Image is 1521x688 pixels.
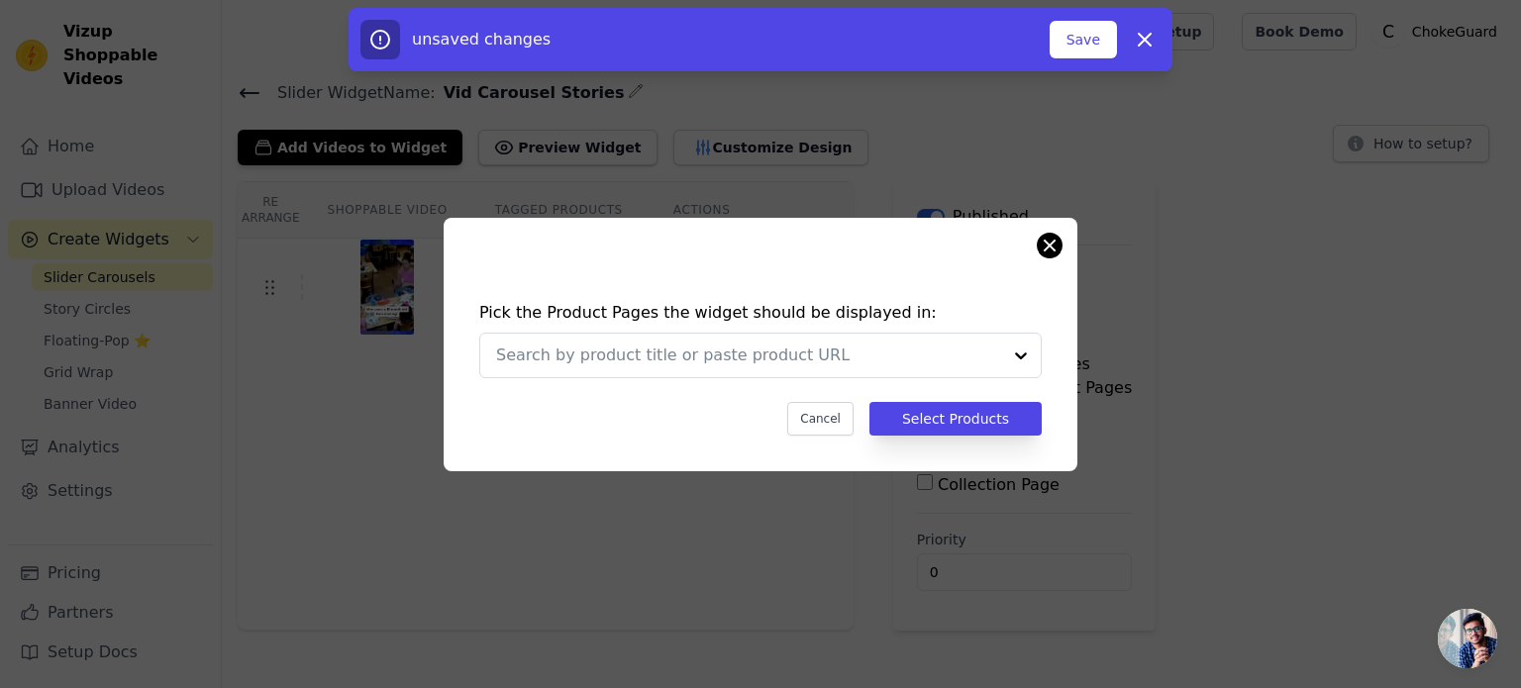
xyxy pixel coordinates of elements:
input: Search by product title or paste product URL [496,344,1001,367]
button: Cancel [787,402,854,436]
button: Save [1050,21,1117,58]
button: Close modal [1038,234,1062,257]
h4: Pick the Product Pages the widget should be displayed in: [479,301,1042,325]
div: Open chat [1438,609,1497,668]
span: unsaved changes [412,30,551,49]
button: Select Products [869,402,1042,436]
